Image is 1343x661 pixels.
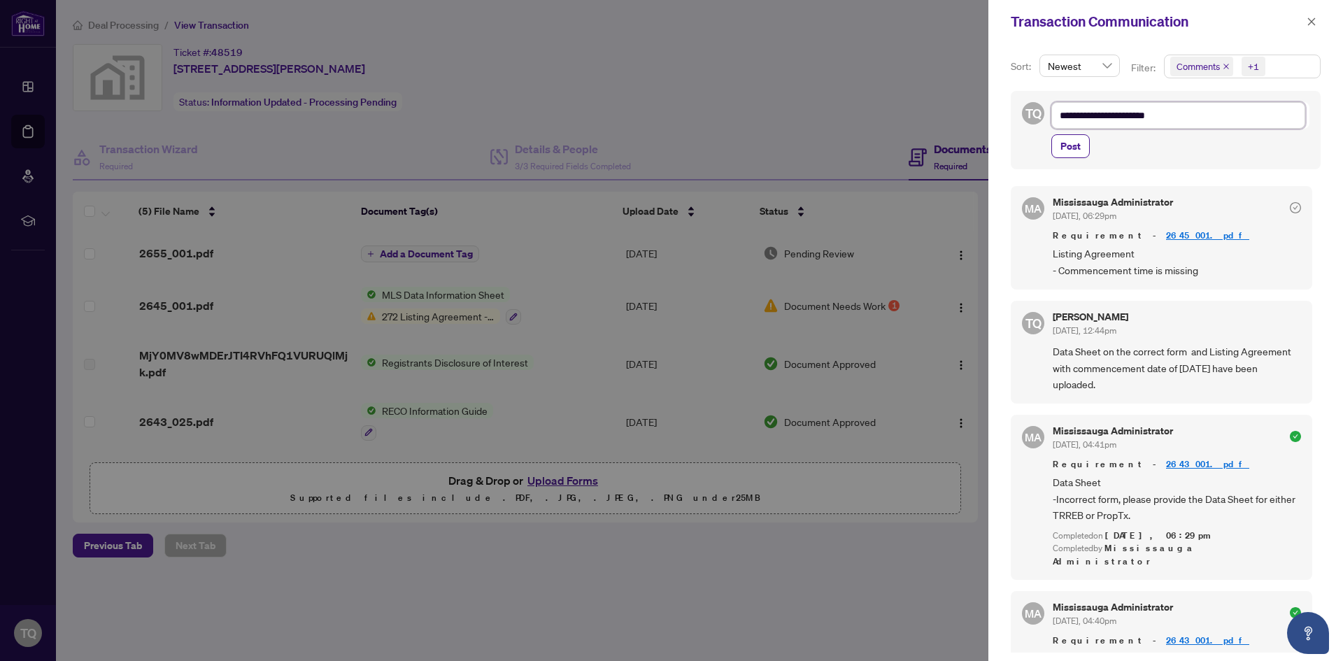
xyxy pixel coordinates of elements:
[1053,343,1301,392] span: Data Sheet on the correct form and Listing Agreement with commencement date of [DATE] have been u...
[1177,59,1220,73] span: Comments
[1053,229,1301,243] span: Requirement -
[1053,426,1173,436] h5: Mississauga Administrator
[1053,211,1116,221] span: [DATE], 06:29pm
[1025,313,1042,333] span: TQ
[1011,11,1302,32] div: Transaction Communication
[1170,57,1233,76] span: Comments
[1053,542,1195,567] span: Mississauga Administrator
[1025,104,1042,123] span: TQ
[1060,135,1081,157] span: Post
[1307,17,1316,27] span: close
[1287,612,1329,654] button: Open asap
[1053,246,1301,278] span: Listing Agreement - Commencement time is missing
[1053,634,1301,648] span: Requirement -
[1223,63,1230,70] span: close
[1053,457,1301,471] span: Requirement -
[1105,529,1213,541] span: [DATE], 06:29pm
[1166,458,1249,470] a: 2643_001.pdf
[1053,616,1116,626] span: [DATE], 04:40pm
[1290,607,1301,618] span: check-circle
[1011,59,1034,74] p: Sort:
[1053,439,1116,450] span: [DATE], 04:41pm
[1290,431,1301,442] span: check-circle
[1053,312,1128,322] h5: [PERSON_NAME]
[1048,55,1111,76] span: Newest
[1166,229,1249,241] a: 2645_001.pdf
[1053,474,1301,523] span: Data Sheet -Incorrect form, please provide the Data Sheet for either TRREB or PropTx.
[1053,529,1301,543] div: Completed on
[1053,197,1173,207] h5: Mississauga Administrator
[1053,325,1116,336] span: [DATE], 12:44pm
[1131,60,1158,76] p: Filter:
[1053,602,1173,612] h5: Mississauga Administrator
[1166,634,1249,646] a: 2643_001.pdf
[1025,429,1042,446] span: MA
[1248,59,1259,73] div: +1
[1053,542,1301,569] div: Completed by
[1290,202,1301,213] span: check-circle
[1025,605,1042,622] span: MA
[1051,134,1090,158] button: Post
[1025,200,1042,217] span: MA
